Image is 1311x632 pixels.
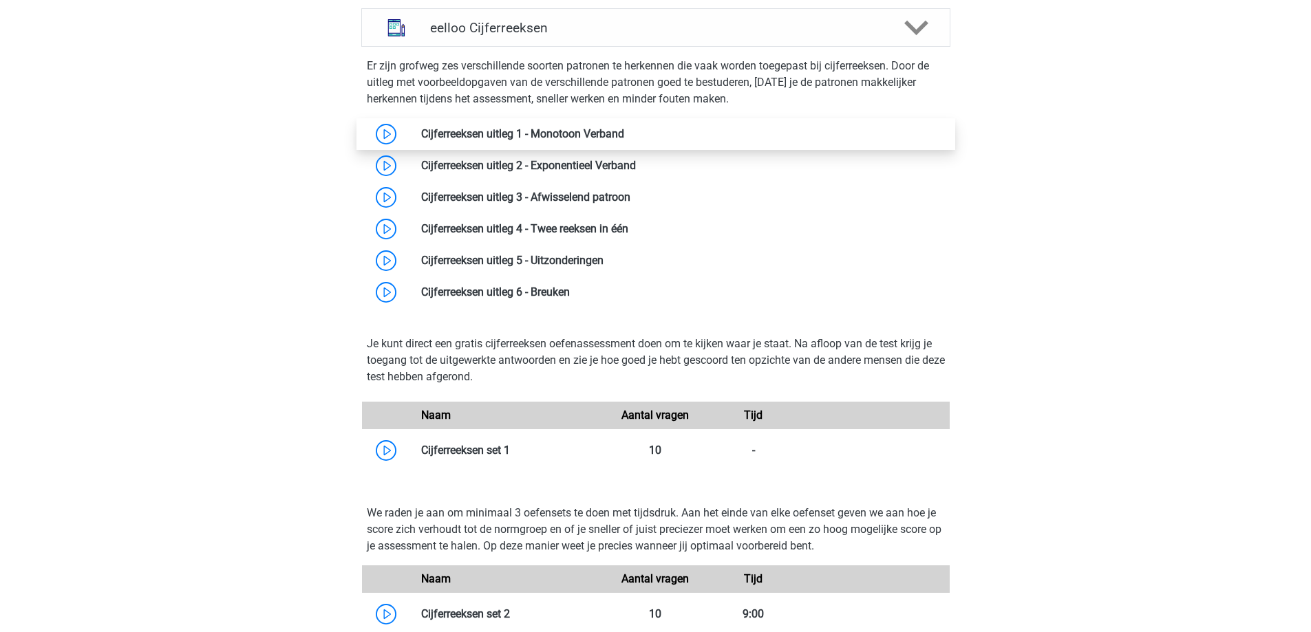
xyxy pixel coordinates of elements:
div: Cijferreeksen uitleg 5 - Uitzonderingen [411,252,950,269]
div: Cijferreeksen set 2 [411,606,607,622]
div: Cijferreeksen uitleg 4 - Twee reeksen in één [411,221,950,237]
div: Naam [411,571,607,587]
div: Tijd [705,407,802,424]
div: Cijferreeksen uitleg 1 - Monotoon Verband [411,126,950,142]
p: Je kunt direct een gratis cijferreeksen oefenassessment doen om te kijken waar je staat. Na afloo... [367,336,945,385]
div: Naam [411,407,607,424]
img: cijferreeksen [379,10,414,45]
div: Tijd [705,571,802,587]
div: Aantal vragen [606,571,704,587]
div: Cijferreeksen uitleg 6 - Breuken [411,284,950,301]
div: Cijferreeksen set 1 [411,442,607,459]
p: Er zijn grofweg zes verschillende soorten patronen te herkennen die vaak worden toegepast bij cij... [367,58,945,107]
div: Cijferreeksen uitleg 2 - Exponentieel Verband [411,157,950,174]
div: Cijferreeksen uitleg 3 - Afwisselend patroon [411,189,950,206]
a: cijferreeksen eelloo Cijferreeksen [356,8,956,47]
p: We raden je aan om minimaal 3 oefensets te doen met tijdsdruk. Aan het einde van elke oefenset ge... [367,505,945,554]
h4: eelloo Cijferreeksen [430,20,881,36]
div: Aantal vragen [606,407,704,424]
